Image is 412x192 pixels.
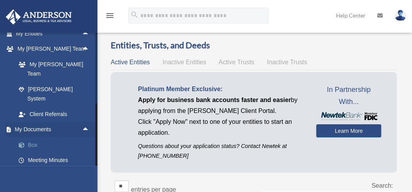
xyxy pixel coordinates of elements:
a: [PERSON_NAME] System [11,81,101,106]
img: NewtekBankLogoSM.png [320,112,377,120]
a: Learn More [316,124,381,137]
label: Search: [371,182,393,189]
p: Click "Apply Now" next to one of your entities to start an application. [138,116,304,138]
h3: Entities, Trusts, and Deeds [111,39,397,51]
p: by applying from the [PERSON_NAME] Client Portal. [138,95,304,116]
a: Client Referrals [11,106,101,122]
span: Inactive Entities [163,59,206,65]
a: My [PERSON_NAME] Teamarrow_drop_up [5,41,101,57]
a: My [PERSON_NAME] Team [11,56,101,81]
span: arrow_drop_up [82,122,97,138]
span: Active Entities [111,59,150,65]
span: arrow_drop_up [82,41,97,57]
i: menu [105,11,115,20]
a: My Entitiesarrow_drop_up [5,26,97,41]
i: search [130,11,139,19]
span: Inactive Trusts [267,59,307,65]
span: In Partnership With... [316,84,381,108]
a: My Documentsarrow_drop_up [5,122,101,137]
img: User Pic [394,10,406,21]
span: arrow_drop_up [82,26,97,42]
a: Box [11,137,101,153]
a: Meeting Minutes [11,153,101,168]
img: Anderson Advisors Platinum Portal [4,9,74,25]
a: menu [105,14,115,20]
span: Apply for business bank accounts faster and easier [138,97,291,103]
p: Platinum Member Exclusive: [138,84,304,95]
span: Active Trusts [219,59,255,65]
p: Questions about your application status? Contact Newtek at [PHONE_NUMBER] [138,141,304,161]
